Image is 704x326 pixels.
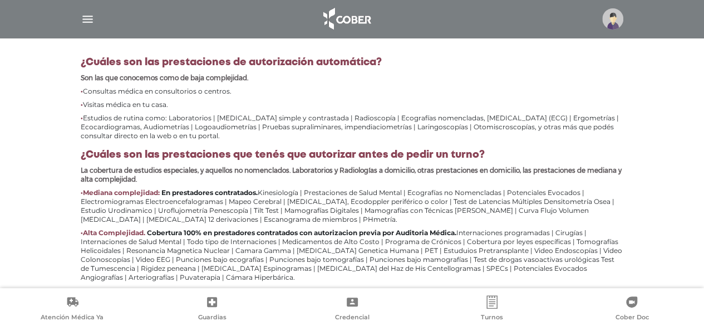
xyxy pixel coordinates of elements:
[81,166,622,183] b: La cobertura de estudios especiales, y aquellos no nomenclados. Laboratorios y Radiologías a domi...
[602,8,623,30] img: profile-placeholder.svg
[81,114,624,140] li: Estudios de rutina como: Laboratorios | [MEDICAL_DATA] simple y contrastada | Radioscopía | Ecogr...
[83,188,160,197] b: Mediana complejidad:
[282,295,422,324] a: Credencial
[198,313,227,323] span: Guardias
[147,228,456,237] b: Cobertura 100% en prestadores contratados con autorizacion previa por Auditoria Médica.
[81,87,624,96] li: Consultas médica en consultorios o centros.
[81,228,624,282] li: Internaciones programadas | Cirugías | Internaciones de Salud Mental | Todo tipo de Internaciones...
[335,313,370,323] span: Credencial
[81,149,624,162] h4: ¿Cuáles son las prestaciones que tenés que autorizar antes de pedir un turno?
[81,188,624,224] li: Kinesiología | Prestaciones de Salud Mental | Ecografías no Nomencladas | Potenciales Evocados | ...
[615,313,648,323] span: Cober Doc
[2,295,142,324] a: Atención Médica Ya
[562,295,702,324] a: Cober Doc
[81,100,624,109] li: Visitas médica en tu casa.
[41,313,104,323] span: Atención Médica Ya
[81,12,95,26] img: Cober_menu-lines-white.svg
[422,295,562,324] a: Turnos
[481,313,503,323] span: Turnos
[161,188,258,197] b: En prestadores contratados.
[81,57,624,69] h4: ¿Cuáles son las prestaciones de autorización automática?
[81,74,248,82] b: Son las que conocemos como de baja complejidad.
[83,228,145,237] b: Alta Complejidad.
[142,295,282,324] a: Guardias
[317,6,376,32] img: logo_cober_home-white.png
